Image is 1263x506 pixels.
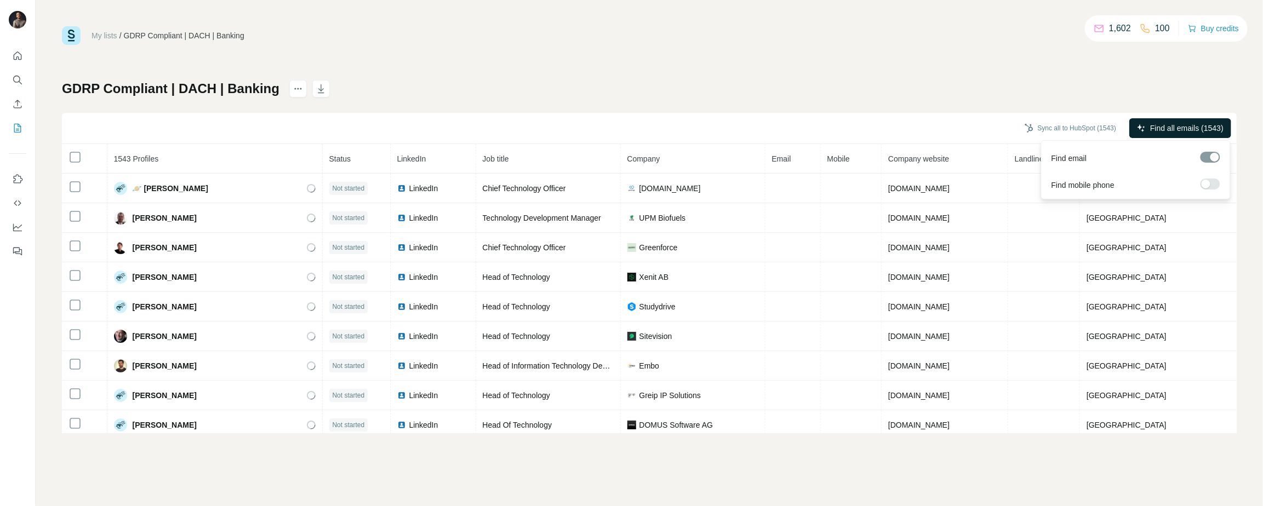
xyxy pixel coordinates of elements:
img: Avatar [114,359,127,372]
span: [DOMAIN_NAME] [888,332,950,341]
span: [GEOGRAPHIC_DATA] [1087,214,1167,222]
p: 1,602 [1109,22,1131,35]
span: Sitevision [639,331,672,342]
span: Company website [888,154,949,163]
img: Avatar [9,11,26,28]
img: Surfe Logo [62,26,81,45]
img: LinkedIn logo [397,421,406,429]
span: [PERSON_NAME] [133,360,197,371]
span: [PERSON_NAME] [133,212,197,223]
img: Avatar [114,389,127,402]
img: company-logo [627,391,636,400]
span: LinkedIn [409,331,438,342]
span: Not started [333,213,365,223]
li: / [119,30,122,41]
img: company-logo [627,302,636,311]
span: [GEOGRAPHIC_DATA] [1087,391,1167,400]
button: Use Surfe on LinkedIn [9,169,26,189]
span: [DOMAIN_NAME] [888,184,950,193]
img: LinkedIn logo [397,184,406,193]
span: Embo [639,360,660,371]
span: Chief Technology Officer [483,184,566,193]
button: Sync all to HubSpot (1543) [1017,120,1124,136]
span: [GEOGRAPHIC_DATA] [1087,361,1167,370]
img: Avatar [114,211,127,225]
span: [GEOGRAPHIC_DATA] [1087,332,1167,341]
button: Enrich CSV [9,94,26,114]
span: Head of Information Technology Department [483,361,633,370]
span: Company [627,154,660,163]
span: LinkedIn [409,360,438,371]
img: LinkedIn logo [397,243,406,252]
span: [PERSON_NAME] [133,390,197,401]
span: Head of Technology [483,332,551,341]
span: Not started [333,331,365,341]
span: [GEOGRAPHIC_DATA] [1087,243,1167,252]
span: LinkedIn [409,272,438,283]
button: Search [9,70,26,90]
img: LinkedIn logo [397,214,406,222]
span: Not started [333,361,365,371]
span: Not started [333,302,365,312]
span: Status [329,154,351,163]
span: LinkedIn [409,212,438,223]
span: Not started [333,272,365,282]
button: actions [289,80,307,97]
img: Avatar [114,418,127,432]
span: [DOMAIN_NAME] [888,273,950,281]
span: DOMUS Software AG [639,419,713,430]
span: Head of Technology [483,391,551,400]
span: Technology Development Manager [483,214,601,222]
img: company-logo [627,332,636,341]
span: Mobile [827,154,850,163]
span: Find all emails (1543) [1150,123,1224,134]
span: LinkedIn [409,242,438,253]
span: [GEOGRAPHIC_DATA] [1087,302,1167,311]
img: Avatar [114,241,127,254]
button: Find all emails (1543) [1129,118,1231,138]
span: [DOMAIN_NAME] [888,214,950,222]
span: Greip IP Solutions [639,390,701,401]
span: Landline [1015,154,1044,163]
span: [PERSON_NAME] [133,301,197,312]
span: LinkedIn [409,419,438,430]
button: My lists [9,118,26,138]
span: Not started [333,243,365,252]
img: Avatar [114,271,127,284]
button: Use Surfe API [9,193,26,213]
span: [PERSON_NAME] [133,419,197,430]
span: Not started [333,183,365,193]
img: company-logo [627,273,636,281]
button: Feedback [9,242,26,261]
span: [DOMAIN_NAME] [888,391,950,400]
span: [PERSON_NAME] [133,331,197,342]
span: [DOMAIN_NAME] [639,183,701,194]
span: [DOMAIN_NAME] [888,302,950,311]
span: 🪐 [PERSON_NAME] [133,183,208,194]
span: Head of Technology [483,273,551,281]
button: Buy credits [1188,21,1239,36]
button: Quick start [9,46,26,66]
img: LinkedIn logo [397,391,406,400]
span: Studydrive [639,301,676,312]
span: Email [772,154,791,163]
span: Find email [1051,153,1087,164]
img: company-logo [627,421,636,429]
span: [DOMAIN_NAME] [888,361,950,370]
img: company-logo [627,361,636,370]
img: LinkedIn logo [397,332,406,341]
img: company-logo [627,184,636,193]
span: Head of Technology [483,302,551,311]
span: LinkedIn [397,154,426,163]
div: GDRP Compliant | DACH | Banking [124,30,244,41]
span: Job title [483,154,509,163]
img: LinkedIn logo [397,273,406,281]
h1: GDRP Compliant | DACH | Banking [62,80,279,97]
a: My lists [92,31,117,40]
span: Not started [333,390,365,400]
img: Avatar [114,300,127,313]
span: Find mobile phone [1051,180,1115,191]
img: Avatar [114,330,127,343]
span: Xenit AB [639,272,669,283]
img: Avatar [114,182,127,195]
